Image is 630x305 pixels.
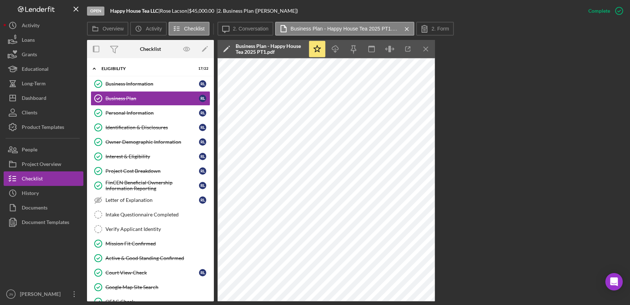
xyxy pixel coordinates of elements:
[105,139,199,145] div: Owner Demographic Information
[91,251,210,265] a: Active & Good Standing Confirmed
[4,287,83,301] button: JN[PERSON_NAME]
[199,95,206,102] div: R L
[199,80,206,88] div: R L
[22,142,37,159] div: People
[291,26,399,32] label: Business Plan - Happy House Tea 2025 PT1.pdf
[91,236,210,251] a: Mission Fit Confirmed
[217,22,273,36] button: 2. Conversation
[91,164,210,178] a: Project Cost BreakdownRL
[110,8,158,14] b: Happy House Tea LLC
[4,120,83,134] button: Product Templates
[105,95,199,101] div: Business Plan
[91,265,210,280] a: Court View CheckRL
[199,182,206,189] div: R L
[4,91,83,105] a: Dashboard
[588,4,610,18] div: Complete
[22,171,43,188] div: Checklist
[22,215,69,231] div: Document Templates
[105,81,199,87] div: Business Information
[4,142,83,157] button: People
[91,207,210,222] a: Intake Questionnaire Completed
[22,62,49,78] div: Educational
[4,215,83,229] a: Document Templates
[22,18,40,34] div: Activity
[105,180,199,191] div: FinCEN Beneficial Ownership Information Reporting
[91,193,210,207] a: Letter of ExplanationRL
[4,47,83,62] button: Grants
[105,212,210,217] div: Intake Questionnaire Completed
[4,157,83,171] button: Project Overview
[91,120,210,135] a: Identification & DisclosuresRL
[105,255,210,261] div: Active & Good Standing Confirmed
[236,43,304,55] div: Business Plan - Happy House Tea 2025 PT1.pdf
[140,46,161,52] div: Checklist
[91,91,210,106] a: Business PlanRL
[22,76,46,93] div: Long-Term
[22,157,61,173] div: Project Overview
[4,171,83,186] button: Checklist
[199,196,206,204] div: R L
[581,4,626,18] button: Complete
[22,105,37,122] div: Clients
[199,153,206,160] div: R L
[160,8,189,14] div: Rose Lacson |
[130,22,166,36] button: Activity
[4,62,83,76] a: Educational
[87,22,128,36] button: Overview
[22,47,37,64] div: Grants
[91,135,210,149] a: Owner Demographic InformationRL
[432,26,449,32] label: 2. Form
[4,76,83,91] a: Long-Term
[105,110,199,116] div: Personal Information
[4,200,83,215] button: Documents
[233,26,269,32] label: 2. Conversation
[105,299,210,305] div: OFAC Check
[18,287,65,303] div: [PERSON_NAME]
[199,167,206,175] div: R L
[195,66,208,71] div: 17 / 22
[189,8,216,14] div: $45,000.00
[22,186,39,202] div: History
[105,125,199,130] div: Identification & Disclosures
[4,33,83,47] button: Loans
[605,273,623,290] div: Open Intercom Messenger
[91,280,210,294] a: Google Map Site Search
[105,197,199,203] div: Letter of Explanation
[199,269,206,276] div: R L
[4,105,83,120] button: Clients
[105,168,199,174] div: Project Cost Breakdown
[146,26,162,32] label: Activity
[87,7,104,16] div: Open
[199,138,206,146] div: R L
[199,124,206,131] div: R L
[216,8,298,14] div: | 2. Business Plan ([PERSON_NAME])
[169,22,210,36] button: Checklist
[91,222,210,236] a: Verify Applicant Identity
[91,106,210,120] a: Personal InformationRL
[105,226,210,232] div: Verify Applicant Identity
[9,292,13,296] text: JN
[275,22,414,36] button: Business Plan - Happy House Tea 2025 PT1.pdf
[103,26,124,32] label: Overview
[22,91,46,107] div: Dashboard
[91,77,210,91] a: Business InformationRL
[105,241,210,247] div: Mission Fit Confirmed
[22,120,64,136] div: Product Templates
[101,66,190,71] div: Eligibility
[105,270,199,276] div: Court View Check
[4,18,83,33] button: Activity
[91,178,210,193] a: FinCEN Beneficial Ownership Information ReportingRL
[91,149,210,164] a: Interest & EligibilityRL
[22,200,47,217] div: Documents
[184,26,205,32] label: Checklist
[4,186,83,200] button: History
